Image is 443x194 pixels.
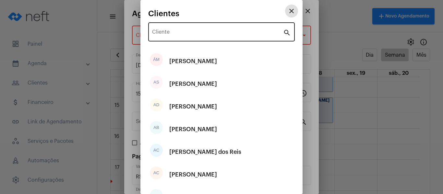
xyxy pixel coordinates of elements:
div: AC [150,144,163,157]
input: Pesquisar cliente [152,30,283,36]
div: AS [150,76,163,89]
div: ÁM [150,53,163,66]
div: [PERSON_NAME] [169,120,217,139]
div: AB [150,121,163,134]
div: AD [150,98,163,111]
span: Clientes [148,9,179,18]
div: [PERSON_NAME] [169,97,217,116]
div: AC [150,166,163,179]
div: [PERSON_NAME] [169,51,217,71]
mat-icon: search [283,29,291,36]
div: [PERSON_NAME] [169,74,217,94]
mat-icon: close [288,7,295,15]
div: [PERSON_NAME] [169,165,217,184]
div: [PERSON_NAME] dos Reis [169,142,241,162]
